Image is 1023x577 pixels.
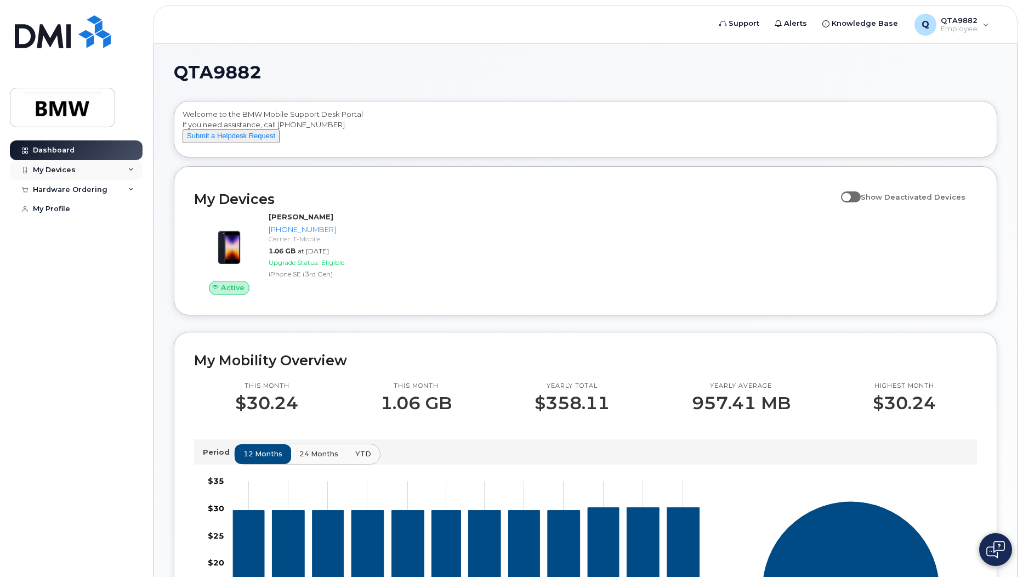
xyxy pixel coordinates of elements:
[269,212,333,221] strong: [PERSON_NAME]
[873,393,936,413] p: $30.24
[208,503,224,513] tspan: $30
[298,247,329,255] span: at [DATE]
[380,393,452,413] p: 1.06 GB
[203,447,234,457] p: Period
[194,191,836,207] h2: My Devices
[269,234,376,244] div: Carrier: T-Mobile
[194,212,380,295] a: Active[PERSON_NAME][PHONE_NUMBER]Carrier: T-Mobile1.06 GBat [DATE]Upgrade Status:EligibleiPhone S...
[861,193,965,201] span: Show Deactivated Devices
[299,449,338,459] span: 24 months
[269,258,319,267] span: Upgrade Status:
[269,224,376,235] div: [PHONE_NUMBER]
[194,352,977,369] h2: My Mobility Overview
[321,258,344,267] span: Eligible
[873,382,936,391] p: Highest month
[183,129,280,143] button: Submit a Helpdesk Request
[208,558,224,568] tspan: $20
[183,109,988,153] div: Welcome to the BMW Mobile Support Desk Portal If you need assistance, call [PHONE_NUMBER].
[692,382,791,391] p: Yearly average
[355,449,371,459] span: YTD
[269,247,295,255] span: 1.06 GB
[692,393,791,413] p: 957.41 MB
[235,382,298,391] p: This month
[235,393,298,413] p: $30.24
[986,541,1005,558] img: Open chat
[841,186,850,195] input: Show Deactivated Devices
[535,382,610,391] p: Yearly total
[535,393,610,413] p: $358.11
[380,382,452,391] p: This month
[183,131,280,140] a: Submit a Helpdesk Request
[174,64,262,81] span: QTA9882
[221,282,245,293] span: Active
[269,269,376,279] div: iPhone SE (3rd Gen)
[203,217,255,270] img: image20231002-3703462-1angbar.jpeg
[208,530,224,540] tspan: $25
[208,476,224,486] tspan: $35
